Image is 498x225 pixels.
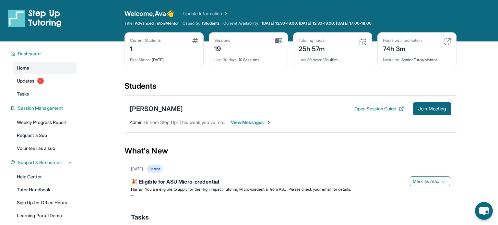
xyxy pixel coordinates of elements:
a: Home [13,62,77,74]
img: card [275,38,282,44]
div: 1 [130,43,161,53]
img: card [443,38,451,46]
div: Sessions [214,38,231,43]
div: [DATE] [130,53,198,62]
span: 1 Students [202,21,220,26]
span: Title: [124,21,134,26]
div: 74h 3m [383,43,422,53]
span: Updates [17,78,35,84]
a: Volunteer as a sub [13,142,77,154]
span: 2 [37,78,44,84]
div: Hours until promotion [383,38,422,43]
a: Sign Up for Office Hours [13,197,77,208]
span: Advanced Tutor/Mentor [135,21,178,26]
span: Tasks [131,213,149,222]
div: Senior Tutor/Mentor [383,53,451,62]
span: [DATE] 13:30-18:00, [DATE] 12:30-18:00, [DATE] 17:00-18:00 [262,21,372,26]
div: Unread [147,165,162,173]
button: Mark as read [410,176,450,186]
span: Dashboard [18,51,41,57]
span: Home [17,65,29,71]
img: Chevron Right [222,10,229,17]
button: chat-button [475,202,493,220]
a: Update Information [183,10,229,17]
span: First Match : [130,57,151,62]
span: Last 30 days : [299,57,322,62]
span: View Messages [231,119,271,126]
div: Students [124,81,456,95]
div: What's New [124,137,456,165]
button: Session Management [15,105,73,111]
img: card [359,38,367,46]
span: Join Meeting [418,107,446,111]
div: [PERSON_NAME] [130,104,183,113]
img: Mark as read [442,179,447,184]
div: 19 [214,43,231,53]
span: Welcome, Ava 👋 [124,9,174,18]
span: Next title : [383,57,400,62]
span: Last 30 days : [214,57,238,62]
a: Weekly Progress Report [13,117,77,128]
button: Dashboard [15,51,73,57]
span: Current Availability: [223,21,259,26]
button: Open Session Guide [354,106,404,112]
div: 25h 57m [299,43,325,53]
span: Tasks [17,91,29,97]
span: Session Management [18,105,63,111]
a: Request a Sub [13,129,77,141]
img: logo [8,9,62,27]
a: [DATE] 13:30-18:00, [DATE] 12:30-18:00, [DATE] 17:00-18:00 [261,21,373,26]
div: Current Students [130,38,161,43]
span: Hurray! You are eligible to apply for the High Impact Tutoring Micro-credential from ASU. Please ... [131,187,351,192]
span: Support & Resources [18,159,62,166]
img: Chevron-Right [266,120,271,125]
div: 🎉 Eligible for ASU Micro-credential [131,178,450,187]
a: Learning Portal Demo [13,210,77,221]
img: card [192,38,198,43]
div: [DATE] [131,166,143,172]
span: Mark as read [413,178,439,185]
div: 13h 49m [299,53,367,62]
a: Updates2 [13,75,77,87]
a: Tutor Handbook [13,184,77,196]
div: 10 Sessions [214,53,282,62]
a: Tasks [13,88,77,100]
div: Tutoring hours [299,38,325,43]
button: Join Meeting [413,102,451,115]
a: Help Center [13,171,77,183]
span: Admin : [130,119,144,125]
span: Hi from Step Up! This week you’ve met for 0 minutes and this month you’ve met for 12 hours. Happy... [144,119,368,125]
button: Support & Resources [15,159,73,166]
span: Capacity: [183,21,200,26]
